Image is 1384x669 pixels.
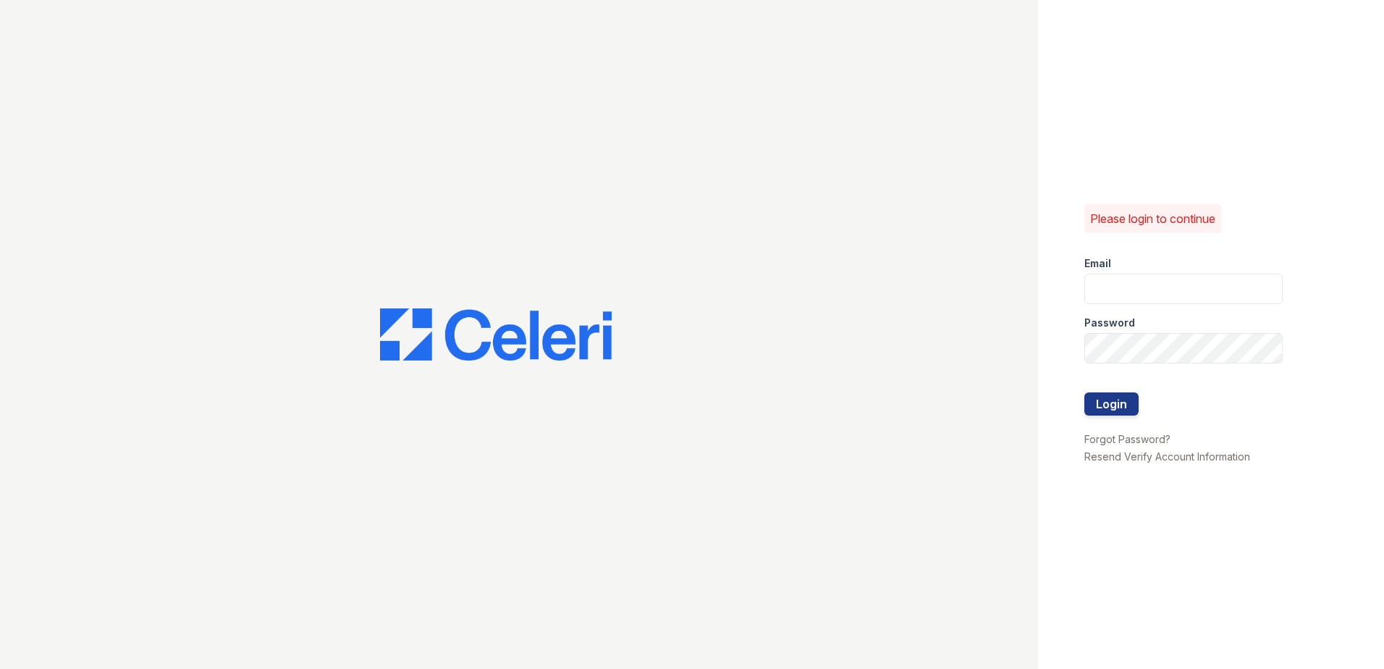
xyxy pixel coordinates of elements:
a: Forgot Password? [1084,433,1170,445]
a: Resend Verify Account Information [1084,450,1250,463]
label: Password [1084,316,1135,330]
label: Email [1084,256,1111,271]
p: Please login to continue [1090,210,1215,227]
button: Login [1084,392,1139,416]
img: CE_Logo_Blue-a8612792a0a2168367f1c8372b55b34899dd931a85d93a1a3d3e32e68fde9ad4.png [380,308,612,361]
